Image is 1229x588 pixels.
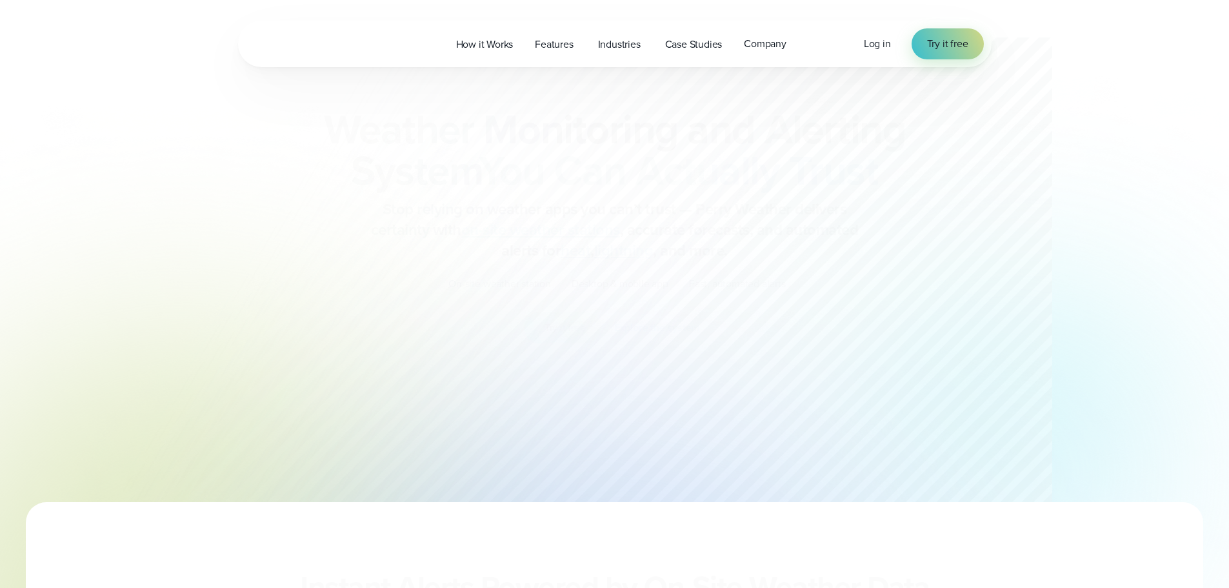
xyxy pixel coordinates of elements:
a: How it Works [445,31,525,57]
a: Case Studies [654,31,734,57]
a: Log in [864,36,891,52]
span: Log in [864,36,891,51]
a: Try it free [912,28,984,59]
span: How it Works [456,37,514,52]
span: Features [535,37,573,52]
span: Case Studies [665,37,723,52]
span: Industries [598,37,641,52]
span: Company [744,36,786,52]
span: Try it free [927,36,968,52]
